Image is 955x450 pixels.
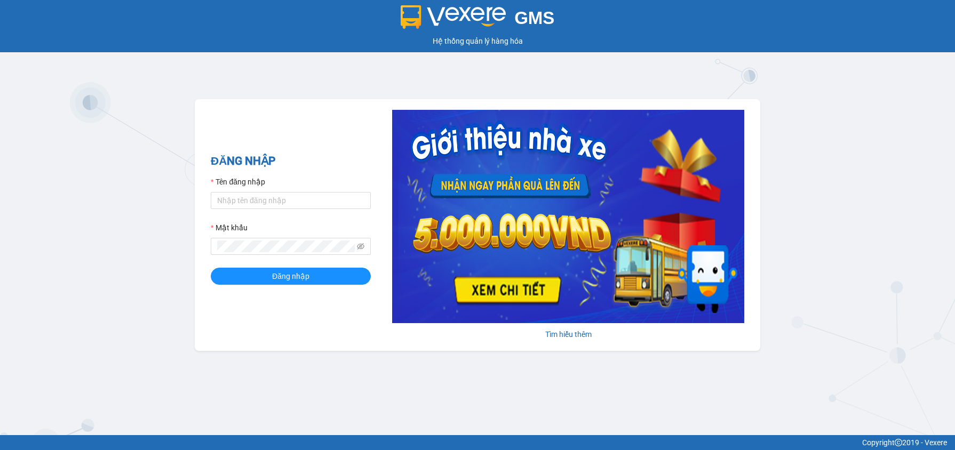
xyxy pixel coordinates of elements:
a: GMS [401,16,555,25]
span: GMS [514,8,554,28]
img: logo 2 [401,5,506,29]
span: copyright [895,439,902,446]
input: Mật khẩu [217,240,355,252]
div: Hệ thống quản lý hàng hóa [3,35,952,47]
img: banner-0 [392,110,744,323]
span: Đăng nhập [272,270,309,282]
input: Tên đăng nhập [211,192,371,209]
div: Copyright 2019 - Vexere [8,437,947,448]
h2: ĐĂNG NHẬP [211,152,371,170]
label: Mật khẩu [211,222,248,234]
button: Đăng nhập [211,268,371,285]
span: eye-invisible [357,243,364,250]
label: Tên đăng nhập [211,176,265,188]
div: Tìm hiểu thêm [392,328,744,340]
